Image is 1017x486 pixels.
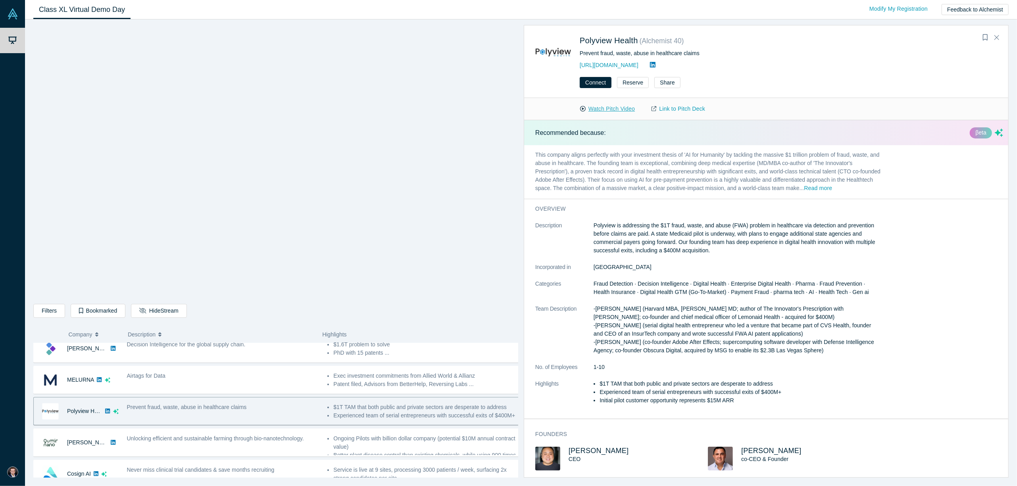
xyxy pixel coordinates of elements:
svg: dsa ai sparkles [105,377,110,383]
span: Never miss clinical trial candidates & save months recruiting [127,467,275,473]
li: PhD with 15 patents ... [333,349,519,357]
li: $1T TAM that both public and private sectors are desperate to address [333,403,519,411]
dt: Team Description [535,305,594,363]
span: Company [69,326,92,343]
svg: dsa ai sparkles [113,409,119,414]
button: Connect [580,77,611,88]
button: Reserve [617,77,649,88]
a: Link to Pitch Deck [643,102,713,116]
small: ( Alchemist 40 ) [640,37,684,45]
li: $1.6T problem to solve [333,340,519,349]
a: [PERSON_NAME] [741,447,802,455]
button: Feedback to Alchemist [942,4,1009,15]
dt: Description [535,221,594,263]
li: Ongoing Pilots with billion dollar company (potential $10M annual contract value) [333,434,519,451]
button: Close [991,31,1003,44]
a: [URL][DOMAIN_NAME] [580,62,638,68]
span: Prevent fraud, waste, abuse in healthcare claims [127,404,247,410]
span: Fraud Detection · Decision Intelligence · Digital Health · Enterprise Digital Health · Pharma · F... [594,280,869,295]
dt: No. of Employees [535,363,594,380]
a: Polyview Health [580,36,638,45]
dd: 1-10 [594,363,881,371]
span: CEO [569,456,581,462]
span: co-CEO & Founder [741,456,788,462]
span: Description [128,326,156,343]
svg: dsa ai sparkles [995,129,1003,137]
div: Prevent fraud, waste, abuse in healthcare claims [580,49,844,58]
a: Polyview Health [67,408,107,414]
a: [PERSON_NAME] [569,447,629,455]
li: Patent filed, Advisors from BetterHelp, Reversing Labs ... [333,380,519,388]
svg: dsa ai sparkles [101,471,107,477]
a: [PERSON_NAME] [67,345,113,352]
img: Kimaru AI's Logo [42,340,59,357]
li: Initial pilot customer opportunity represents $15M ARR [600,396,881,405]
a: Modify My Registration [861,2,936,16]
span: Decision Intelligence for the global supply chain. [127,341,246,348]
a: Class XL Virtual Demo Day [33,0,131,19]
li: $1T TAM that both public and private sectors are desperate to address [600,380,881,388]
dt: Highlights [535,380,594,413]
iframe: Alchemist Class XL Demo Day: Vault [34,26,518,298]
a: Cosign AI [67,471,91,477]
span: Unlocking efficient and sustainable farming through bio-nanotechnology. [127,435,304,442]
div: βeta [970,127,992,138]
p: Recommended because: [535,128,606,138]
img: MELURNA's Logo [42,372,59,388]
h3: Founders [535,430,869,438]
button: Bookmark [980,32,991,43]
img: Jason Hwang's Profile Image [535,447,560,471]
img: Alchemist Vault Logo [7,8,18,19]
li: Experienced team of serial entrepreneurs with successful exits of $400M+ [600,388,881,396]
span: Airtags for Data [127,373,165,379]
img: Cosign AI's Logo [42,466,59,482]
li: Service is live at 9 sites, processing 3000 patients / week, surfacing 2x strong candidates per site [333,466,519,482]
button: Read more [804,184,832,193]
button: Filters [33,304,65,318]
dd: [GEOGRAPHIC_DATA] [594,263,881,271]
a: MELURNA [67,377,94,383]
h3: overview [535,205,869,213]
li: Exec investment commitments from Allied World & Allianz [333,372,519,380]
dt: Categories [535,280,594,305]
li: Experienced team of serial entrepreneurs with successful exits of $400M+ ... [333,411,519,428]
button: Share [654,77,680,88]
a: [PERSON_NAME] [67,439,113,446]
img: Qumir Nano's Logo [42,434,59,451]
li: Better plant disease control than existing chemicals, while using 900 times less active ingredien... [333,451,519,468]
p: Polyview is addressing the $1T fraud, waste, and abuse (FWA) problem in healthcare via detection ... [594,221,881,255]
button: Watch Pitch Video [572,102,643,116]
img: George John's Account [7,467,18,478]
img: Dimitri Arges's Profile Image [708,447,733,471]
button: Bookmarked [71,304,125,318]
button: HideStream [131,304,186,318]
span: Highlights [322,331,346,338]
p: This company aligns perfectly with your investment thesis of 'AI for Humanity' by tackling the ma... [524,145,892,199]
img: Polyview Health's Logo [535,34,571,70]
button: Description [128,326,314,343]
button: Company [69,326,120,343]
p: -[PERSON_NAME] (Harvard MBA, [PERSON_NAME] MD; author of The Innovator's Prescription with [PERSO... [594,305,881,355]
img: Polyview Health's Logo [42,403,59,420]
dt: Incorporated in [535,263,594,280]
